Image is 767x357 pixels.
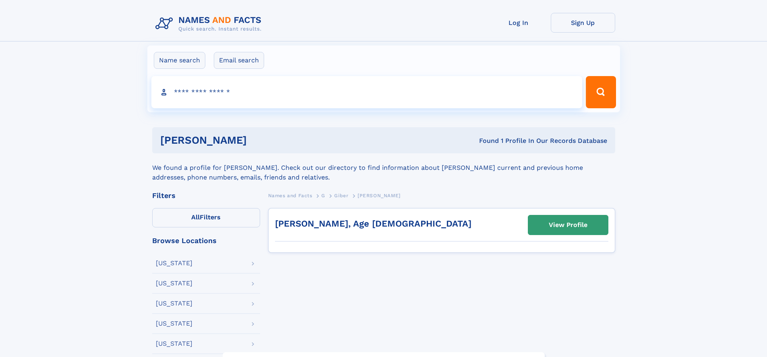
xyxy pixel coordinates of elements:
label: Email search [214,52,264,69]
a: Sign Up [551,13,615,33]
div: [US_STATE] [156,300,192,307]
input: search input [151,76,583,108]
div: [US_STATE] [156,280,192,287]
span: G [321,193,325,198]
span: All [191,213,200,221]
div: [US_STATE] [156,340,192,347]
a: [PERSON_NAME], Age [DEMOGRAPHIC_DATA] [275,219,471,229]
div: Browse Locations [152,237,260,244]
h1: [PERSON_NAME] [160,135,363,145]
a: G [321,190,325,200]
div: View Profile [549,216,587,234]
span: [PERSON_NAME] [358,193,401,198]
button: Search Button [586,76,616,108]
div: Found 1 Profile In Our Records Database [363,136,607,145]
div: [US_STATE] [156,260,192,266]
a: Giber [334,190,348,200]
a: Log In [486,13,551,33]
span: Giber [334,193,348,198]
a: Names and Facts [268,190,312,200]
label: Name search [154,52,205,69]
a: View Profile [528,215,608,235]
div: [US_STATE] [156,320,192,327]
img: Logo Names and Facts [152,13,268,35]
div: We found a profile for [PERSON_NAME]. Check out our directory to find information about [PERSON_N... [152,153,615,182]
label: Filters [152,208,260,227]
div: Filters [152,192,260,199]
